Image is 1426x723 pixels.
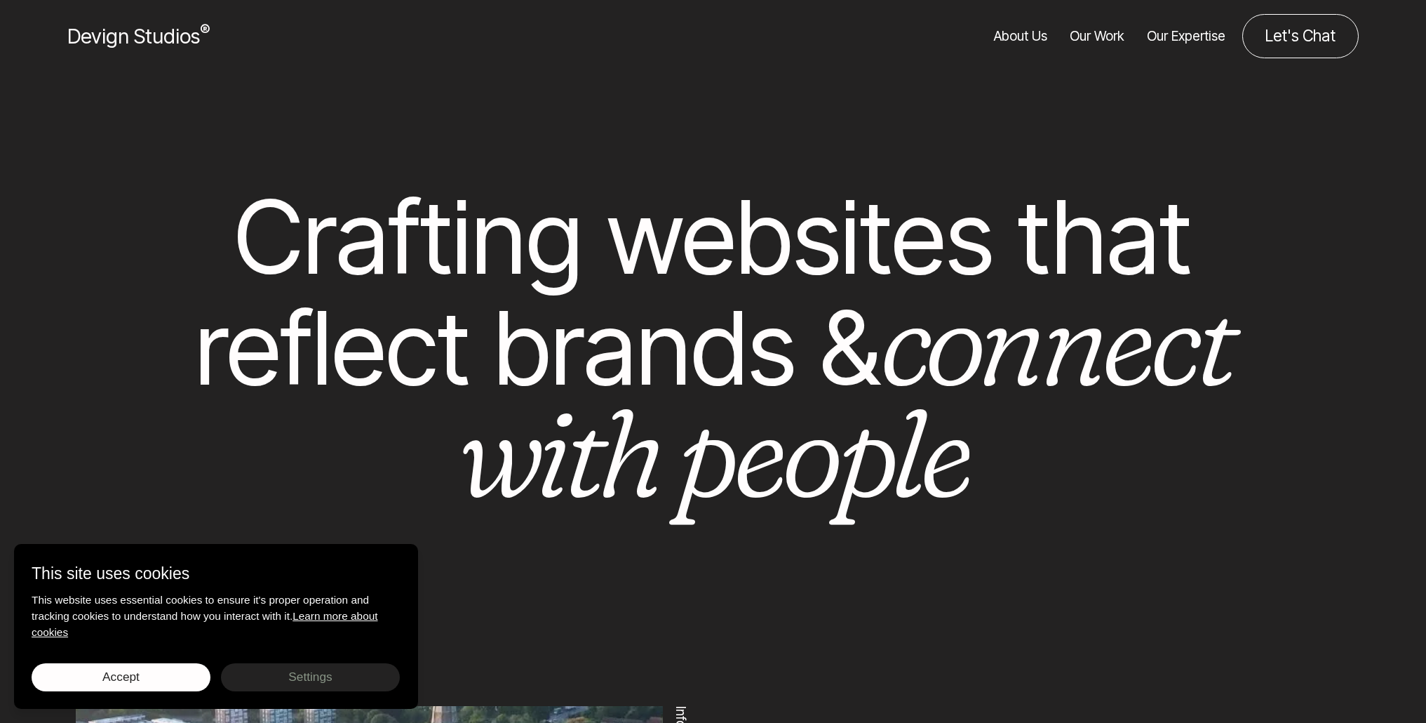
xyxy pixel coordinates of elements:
p: This website uses essential cookies to ensure it's proper operation and tracking cookies to under... [32,592,401,640]
a: Devign Studios® Homepage [67,21,210,51]
span: Devign Studios [67,24,210,48]
a: Contact us about your project [1242,14,1359,58]
sup: ® [200,21,210,39]
p: This site uses cookies [32,562,401,586]
a: About Us [994,14,1047,58]
a: Our Expertise [1147,14,1225,58]
button: Accept [32,663,210,691]
h1: Crafting websites that reflect brands & [130,182,1295,515]
span: Accept [102,670,140,684]
a: Our Work [1070,14,1124,58]
em: connect with people [457,266,1231,526]
span: Settings [288,670,332,684]
button: Settings [221,663,400,691]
